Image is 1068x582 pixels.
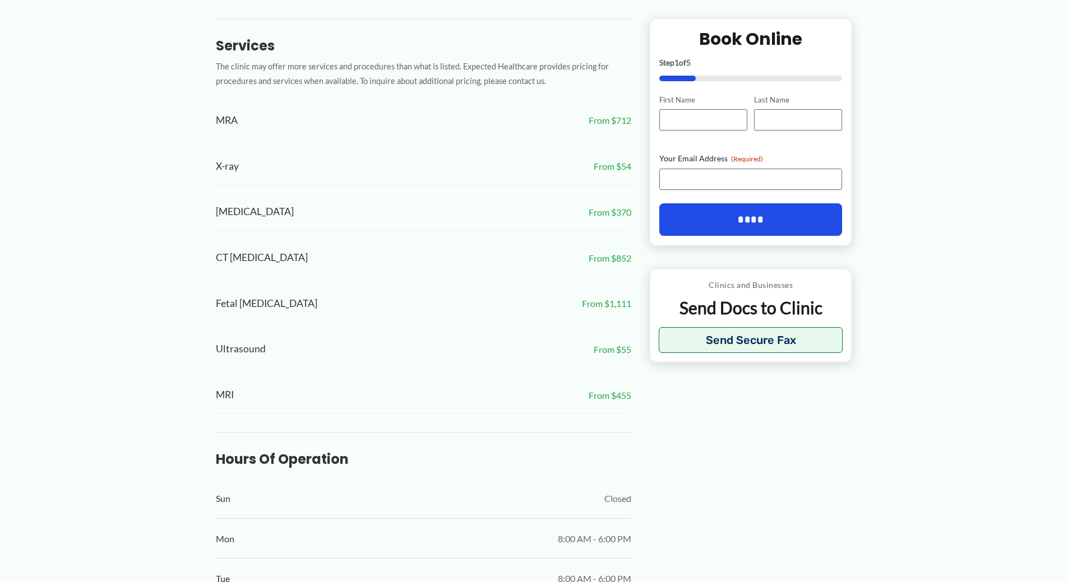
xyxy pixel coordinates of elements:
[659,153,843,165] label: Your Email Address
[216,386,234,404] span: MRI
[659,28,843,50] h2: Book Online
[604,490,631,507] span: Closed
[216,203,294,221] span: [MEDICAL_DATA]
[731,155,763,164] span: (Required)
[659,297,843,319] p: Send Docs to Clinic
[659,328,843,353] button: Send Secure Fax
[589,204,631,221] span: From $370
[589,112,631,129] span: From $712
[216,450,631,468] h3: Hours of Operation
[216,157,239,176] span: X-ray
[594,341,631,358] span: From $55
[686,58,691,67] span: 5
[216,530,234,547] span: Mon
[216,340,266,358] span: Ultrasound
[216,37,631,54] h3: Services
[589,250,631,267] span: From $852
[754,95,842,105] label: Last Name
[659,278,843,293] p: Clinics and Businesses
[216,295,317,313] span: Fetal [MEDICAL_DATA]
[589,387,631,404] span: From $455
[659,95,747,105] label: First Name
[216,249,308,267] span: CT [MEDICAL_DATA]
[216,59,631,90] p: The clinic may offer more services and procedures than what is listed. Expected Healthcare provid...
[674,58,679,67] span: 1
[216,111,238,130] span: MRA
[659,59,843,67] p: Step of
[216,490,230,507] span: Sun
[558,530,631,547] span: 8:00 AM - 6:00 PM
[582,295,631,312] span: From $1,111
[594,158,631,175] span: From $54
